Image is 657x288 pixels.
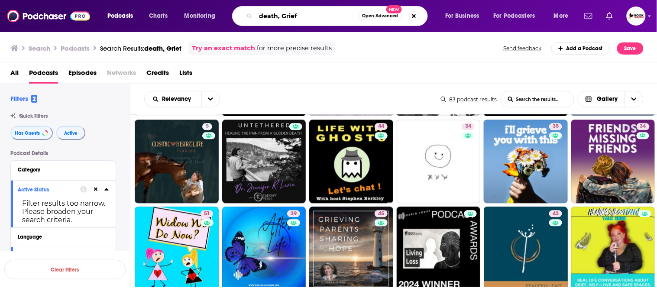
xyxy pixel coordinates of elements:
button: Open AdvancedNew [359,11,402,21]
a: 44 [309,120,393,204]
input: Search podcasts, credits, & more... [256,9,359,23]
button: Language [18,231,109,242]
a: All [10,66,19,84]
img: User Profile [627,6,646,26]
button: open menu [488,9,548,23]
span: Charts [149,10,168,22]
button: Choose View [578,91,644,107]
span: Relevancy [162,96,194,102]
span: 34 [640,123,646,131]
h3: Search [29,44,50,52]
span: death, Grief [144,44,181,52]
div: Filter results too narrow. Please broaden your search criteria. [18,199,109,224]
a: Lists [179,66,192,84]
button: Active [56,126,85,140]
h2: Choose List sort [144,91,220,107]
a: Episodes [68,66,97,84]
span: 34 [465,123,471,131]
a: 51 [201,210,213,217]
button: open menu [439,9,490,23]
span: Has Guests [15,131,40,136]
button: Save [617,42,644,55]
button: Send feedback [501,45,544,52]
a: 35 [549,123,562,130]
button: Has Guests [10,126,53,140]
button: Has Guests [18,251,80,262]
a: Show notifications dropdown [581,9,596,23]
span: Gallery [597,96,618,102]
span: 51 [204,210,210,219]
a: Search Results:death, Grief [100,44,181,52]
div: Active Status [18,187,74,193]
span: 43 [553,210,559,219]
a: Podcasts [29,66,58,84]
a: Add a Podcast [551,42,611,55]
p: Podcast Details [10,150,116,156]
a: Charts [143,9,173,23]
button: open menu [145,96,201,102]
span: 5 [206,123,209,131]
button: open menu [101,9,144,23]
a: Credits [146,66,169,84]
a: 44 [375,123,388,130]
div: Search podcasts, credits, & more... [240,6,436,26]
span: Logged in as BookLaunchers [627,6,646,26]
button: Active Status [18,184,80,195]
a: 5 [135,120,219,204]
a: 35 [484,120,568,204]
span: for more precise results [257,43,332,53]
a: 34 [397,120,481,204]
img: Podchaser - Follow, Share and Rate Podcasts [7,8,90,24]
a: 45 [375,210,388,217]
button: Category [18,164,109,175]
span: Quick Filters [19,113,48,119]
span: Open Advanced [362,14,398,18]
a: 34 [462,123,475,130]
span: New [386,5,402,13]
span: 35 [553,123,559,131]
span: Active [64,131,78,136]
a: 34 [637,123,650,130]
button: open menu [201,91,220,107]
div: Language [18,234,103,240]
span: 39 [291,210,297,219]
span: Networks [107,66,136,84]
a: 34 [571,120,655,204]
button: Clear Filters [4,260,126,279]
div: Search Results: [100,44,181,52]
span: For Podcasters [494,10,535,22]
button: Show profile menu [627,6,646,26]
button: open menu [548,9,579,23]
div: Category [18,167,103,173]
button: open menu [178,9,227,23]
a: Show notifications dropdown [603,9,616,23]
span: Podcasts [107,10,133,22]
span: More [554,10,569,22]
a: 43 [549,210,562,217]
span: 45 [378,210,384,219]
div: 83 podcast results [441,96,497,103]
span: 2 [31,95,37,103]
a: 5 [202,123,212,130]
span: For Business [445,10,479,22]
h2: Filters [10,94,37,103]
span: 44 [378,123,384,131]
h3: Podcasts [61,44,90,52]
a: Try an exact match [192,43,255,53]
a: 39 [287,210,300,217]
span: Monitoring [184,10,215,22]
